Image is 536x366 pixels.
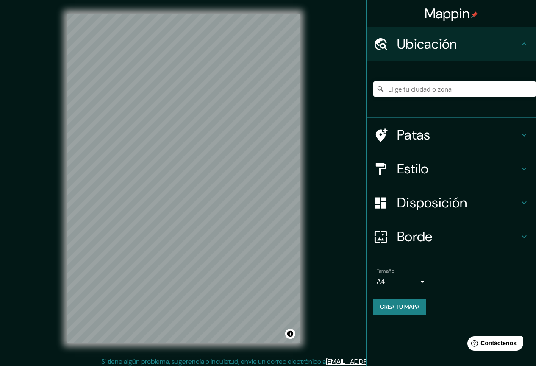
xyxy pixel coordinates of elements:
a: [EMAIL_ADDRESS][DOMAIN_NAME] [326,357,430,366]
iframe: Lanzador de widgets de ayuda [461,333,527,357]
div: Disposición [367,186,536,220]
div: Ubicación [367,27,536,61]
font: Tamaño [377,268,394,274]
font: Ubicación [397,35,457,53]
font: A4 [377,277,385,286]
font: Disposición [397,194,467,212]
div: A4 [377,275,428,288]
div: Patas [367,118,536,152]
button: Activar o desactivar atribución [285,329,295,339]
img: pin-icon.png [471,11,478,18]
div: Borde [367,220,536,254]
font: Crea tu mapa [380,303,419,310]
input: Elige tu ciudad o zona [373,81,536,97]
button: Crea tu mapa [373,299,426,315]
font: Mappin [425,5,470,22]
canvas: Mapa [67,14,300,343]
font: Patas [397,126,430,144]
font: Borde [397,228,433,246]
font: Estilo [397,160,429,178]
font: Si tiene algún problema, sugerencia o inquietud, envíe un correo electrónico a [101,357,326,366]
div: Estilo [367,152,536,186]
